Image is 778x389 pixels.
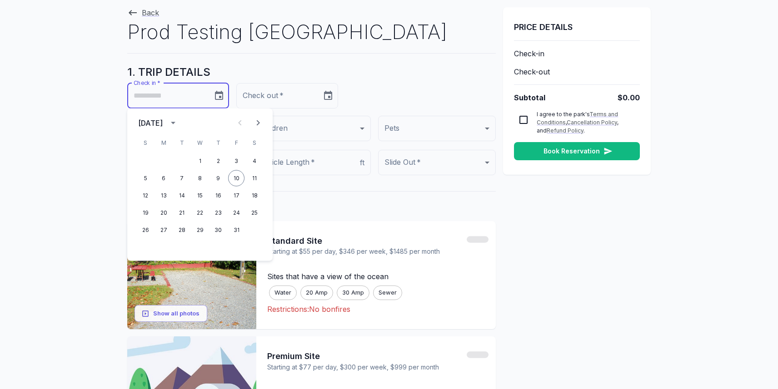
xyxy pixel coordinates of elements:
span: Friday [228,134,244,152]
span: I agree to the park's , , and . [537,111,620,134]
button: 16 [210,187,226,204]
span: Sunday [137,134,154,152]
span: Standard Site [267,236,467,247]
button: 11 [246,170,263,187]
button: 3 [228,153,244,169]
button: 6 [155,170,172,187]
button: 12 [137,187,154,204]
button: 1 [192,153,208,169]
span: Premium Site [267,351,467,362]
a: Refund Policy [547,127,583,134]
button: 26 [137,222,154,238]
button: 19 [137,205,154,221]
span: $0.00 [618,92,640,103]
span: Water [269,288,296,297]
button: 23 [210,205,226,221]
button: 25 [246,205,263,221]
h5: 2. SELECT SITE TYPE [127,199,496,221]
span: Thursday [210,134,226,152]
button: 7 [174,170,190,187]
button: 31 [228,222,244,238]
span: Starting at $77 per day, $300 per week, $999 per month [267,362,467,372]
button: 15 [192,187,208,204]
button: 24 [228,205,244,221]
button: 28 [174,222,190,238]
button: 30 [210,222,226,238]
h1: Prod Testing [GEOGRAPHIC_DATA] [127,18,496,46]
span: 20 Amp [301,288,333,297]
button: 8 [192,170,208,187]
button: 29 [192,222,208,238]
a: Back [127,8,159,17]
button: 22 [192,205,208,221]
button: 5 [137,170,154,187]
p: Restrictions: No bonfires [267,304,485,315]
button: 21 [174,205,190,221]
span: Starting at $55 per day, $346 per week, $1485 per month [267,246,467,256]
button: 9 [210,170,226,187]
button: 4 [246,153,263,169]
button: Next month [249,114,267,132]
img: Standard Site [127,221,256,330]
p: ft [360,157,364,168]
a: Cancellation Policy [567,119,617,126]
button: 20 [155,205,172,221]
button: 13 [155,187,172,204]
a: Terms and Conditions [537,111,618,126]
h6: PRICE DETAILS [514,22,640,33]
h5: 1. TRIP DETAILS [127,61,496,83]
button: Show all photos [135,305,207,322]
button: Choose date [319,87,337,105]
button: 14 [174,187,190,204]
span: Wednesday [192,134,208,152]
label: Check in [134,79,160,87]
span: Tuesday [174,134,190,152]
button: calendar view is open, switch to year view [165,115,181,131]
button: 27 [155,222,172,238]
button: Book Reservation [514,142,640,161]
p: Sites that have a view of the ocean [267,271,485,282]
button: 2 [210,153,226,169]
span: Check-out [514,66,550,77]
button: 18 [246,187,263,204]
button: Choose date [210,87,228,105]
span: Subtotal [514,92,545,103]
button: 10 [228,170,244,187]
span: Sewer [374,288,402,297]
div: [DATE] [138,118,163,128]
span: 30 Amp [337,288,369,297]
button: 17 [228,187,244,204]
span: Saturday [246,134,263,152]
span: Check-in [514,48,544,59]
span: Monday [155,134,172,152]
